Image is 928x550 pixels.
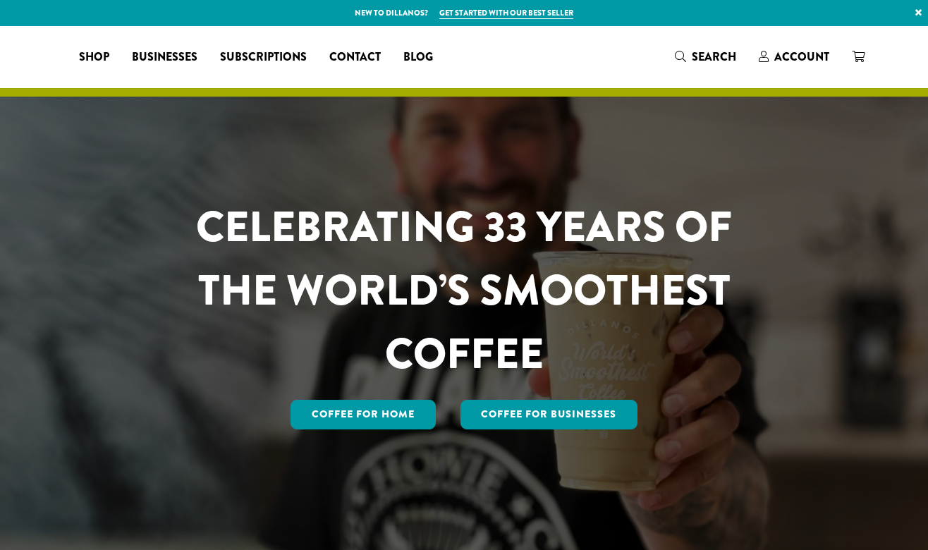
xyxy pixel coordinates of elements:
span: Shop [79,49,109,66]
span: Businesses [132,49,197,66]
a: Shop [68,46,121,68]
h1: CELEBRATING 33 YEARS OF THE WORLD’S SMOOTHEST COFFEE [154,195,774,386]
span: Account [774,49,829,65]
span: Blog [403,49,433,66]
a: Search [664,45,747,68]
a: Coffee for Home [291,400,436,429]
span: Subscriptions [220,49,307,66]
a: Get started with our best seller [439,7,573,19]
span: Contact [329,49,381,66]
a: Coffee For Businesses [460,400,638,429]
span: Search [692,49,736,65]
